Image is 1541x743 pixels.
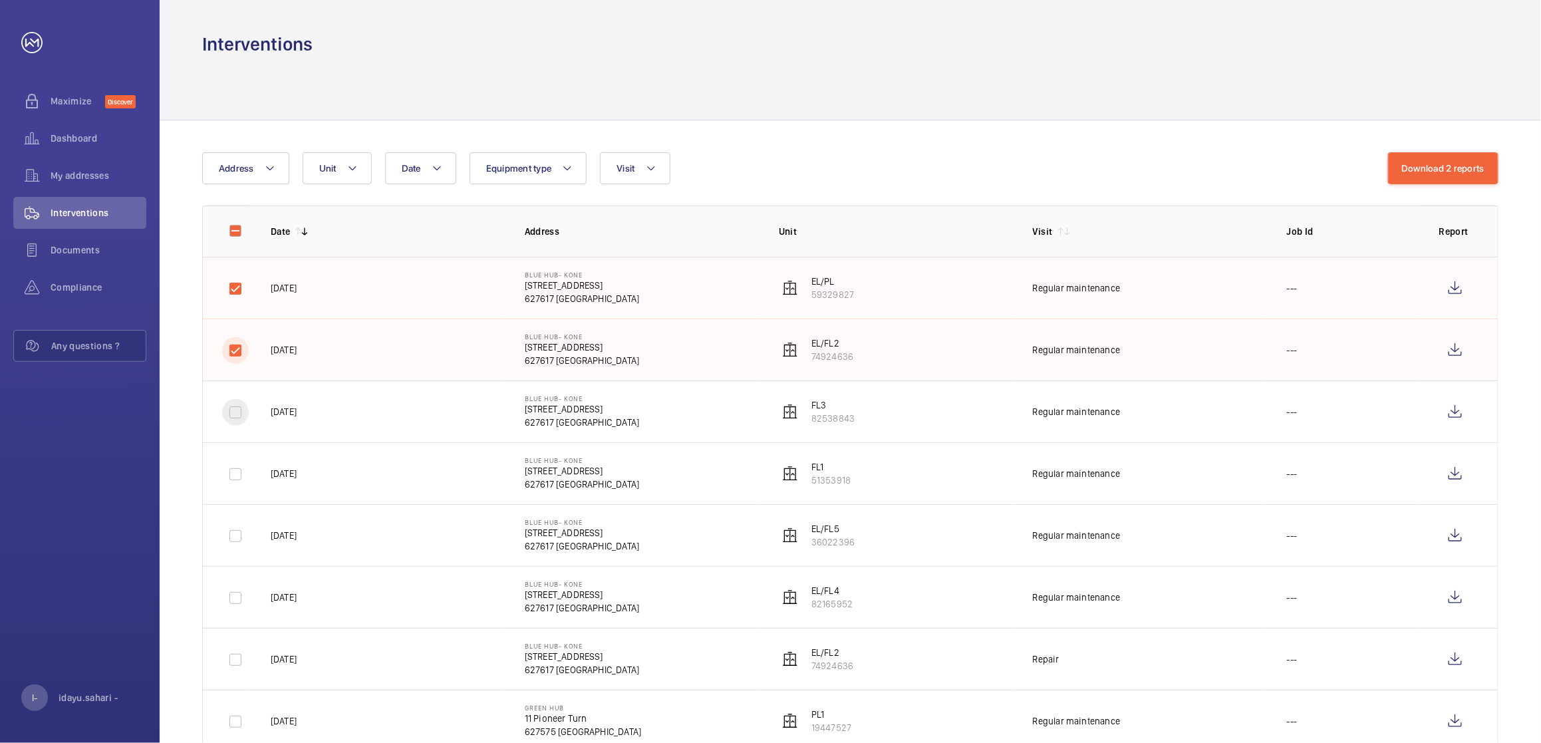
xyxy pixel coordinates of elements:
p: --- [1287,529,1298,542]
span: Unit [319,163,337,174]
p: [STREET_ADDRESS] [525,279,639,292]
p: [DATE] [271,591,297,604]
p: EL/PL [811,275,854,288]
div: Regular maintenance [1033,281,1120,295]
span: Visit [617,163,634,174]
p: Job Id [1287,225,1418,238]
p: I- [32,691,37,704]
img: elevator.svg [782,404,798,420]
span: Dashboard [51,132,146,145]
div: Regular maintenance [1033,343,1120,357]
div: Repair [1033,653,1059,666]
button: Visit [600,152,670,184]
p: --- [1287,653,1298,666]
button: Equipment type [470,152,587,184]
p: EL/FL2 [811,646,853,659]
div: Regular maintenance [1033,591,1120,604]
p: --- [1287,405,1298,418]
p: Visit [1033,225,1053,238]
button: Download 2 reports [1388,152,1499,184]
p: Green Hub [525,704,641,712]
p: 36022396 [811,535,855,549]
p: [STREET_ADDRESS] [525,402,639,416]
p: 627617 [GEOGRAPHIC_DATA] [525,601,639,615]
p: FL1 [811,460,851,474]
div: Regular maintenance [1033,714,1120,728]
img: elevator.svg [782,589,798,605]
button: Date [385,152,456,184]
p: --- [1287,343,1298,357]
p: PL1 [811,708,851,721]
span: My addresses [51,169,146,182]
button: Unit [303,152,372,184]
p: --- [1287,467,1298,480]
h1: Interventions [202,32,313,57]
div: Regular maintenance [1033,405,1120,418]
img: elevator.svg [782,527,798,543]
p: Blue Hub- Kone [525,642,639,650]
p: 82538843 [811,412,855,425]
p: idayu.sahari - [59,691,118,704]
div: Regular maintenance [1033,467,1120,480]
p: FL3 [811,398,855,412]
p: Blue Hub- Kone [525,271,639,279]
img: elevator.svg [782,280,798,296]
p: 11 Pioneer Turn [525,712,641,725]
p: EL/FL5 [811,522,855,535]
span: Address [219,163,254,174]
img: elevator.svg [782,342,798,358]
img: elevator.svg [782,651,798,667]
p: 627617 [GEOGRAPHIC_DATA] [525,354,639,367]
p: Date [271,225,290,238]
span: Maximize [51,94,105,108]
p: 627617 [GEOGRAPHIC_DATA] [525,478,639,491]
p: [DATE] [271,714,297,728]
p: [STREET_ADDRESS] [525,650,639,663]
p: 74924636 [811,350,853,363]
p: [DATE] [271,281,297,295]
p: Blue Hub- Kone [525,518,639,526]
p: [DATE] [271,653,297,666]
p: --- [1287,591,1298,604]
p: [STREET_ADDRESS] [525,341,639,354]
p: Address [525,225,758,238]
span: Documents [51,243,146,257]
p: [STREET_ADDRESS] [525,588,639,601]
p: Blue Hub- Kone [525,456,639,464]
p: [DATE] [271,529,297,542]
span: Discover [105,95,136,108]
p: 74924636 [811,659,853,672]
p: 627575 [GEOGRAPHIC_DATA] [525,725,641,738]
p: 19447527 [811,721,851,734]
p: 627617 [GEOGRAPHIC_DATA] [525,663,639,676]
button: Address [202,152,289,184]
p: --- [1287,714,1298,728]
p: Report [1439,225,1471,238]
span: Date [402,163,421,174]
img: elevator.svg [782,466,798,482]
p: 82165952 [811,597,853,611]
img: elevator.svg [782,713,798,729]
p: 59329827 [811,288,854,301]
p: Unit [779,225,1012,238]
p: Blue Hub- Kone [525,580,639,588]
p: 627617 [GEOGRAPHIC_DATA] [525,539,639,553]
span: Interventions [51,206,146,220]
p: EL/FL2 [811,337,853,350]
p: [DATE] [271,467,297,480]
p: Blue Hub- Kone [525,394,639,402]
p: --- [1287,281,1298,295]
p: [DATE] [271,343,297,357]
p: [STREET_ADDRESS] [525,464,639,478]
span: Any questions ? [51,339,146,353]
p: [STREET_ADDRESS] [525,526,639,539]
p: 51353918 [811,474,851,487]
div: Regular maintenance [1033,529,1120,542]
span: Equipment type [486,163,552,174]
span: Compliance [51,281,146,294]
p: 627617 [GEOGRAPHIC_DATA] [525,292,639,305]
p: [DATE] [271,405,297,418]
p: EL/FL4 [811,584,853,597]
p: 627617 [GEOGRAPHIC_DATA] [525,416,639,429]
p: Blue Hub- Kone [525,333,639,341]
